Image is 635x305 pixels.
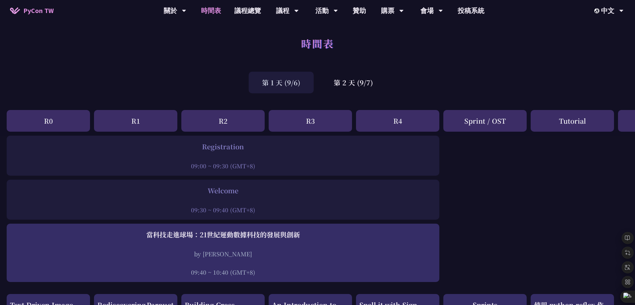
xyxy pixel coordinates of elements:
[594,8,601,13] img: Locale Icon
[356,110,439,132] div: R4
[10,250,436,258] div: by [PERSON_NAME]
[249,72,314,93] div: 第 1 天 (9/6)
[531,110,614,132] div: Tutorial
[443,110,527,132] div: Sprint / OST
[7,110,90,132] div: R0
[10,230,436,276] a: 當科技走進球場：21世紀運動數據科技的發展與創新 by [PERSON_NAME] 09:40 ~ 10:40 (GMT+8)
[3,2,60,19] a: PyCon TW
[10,230,436,240] div: 當科技走進球場：21世紀運動數據科技的發展與創新
[23,6,54,16] span: PyCon TW
[10,162,436,170] div: 09:00 ~ 09:30 (GMT+8)
[94,110,177,132] div: R1
[10,186,436,196] div: Welcome
[181,110,265,132] div: R2
[301,33,334,53] h1: 時間表
[269,110,352,132] div: R3
[10,7,20,14] img: Home icon of PyCon TW 2025
[10,268,436,276] div: 09:40 ~ 10:40 (GMT+8)
[320,72,386,93] div: 第 2 天 (9/7)
[10,206,436,214] div: 09:30 ~ 09:40 (GMT+8)
[10,142,436,152] div: Registration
